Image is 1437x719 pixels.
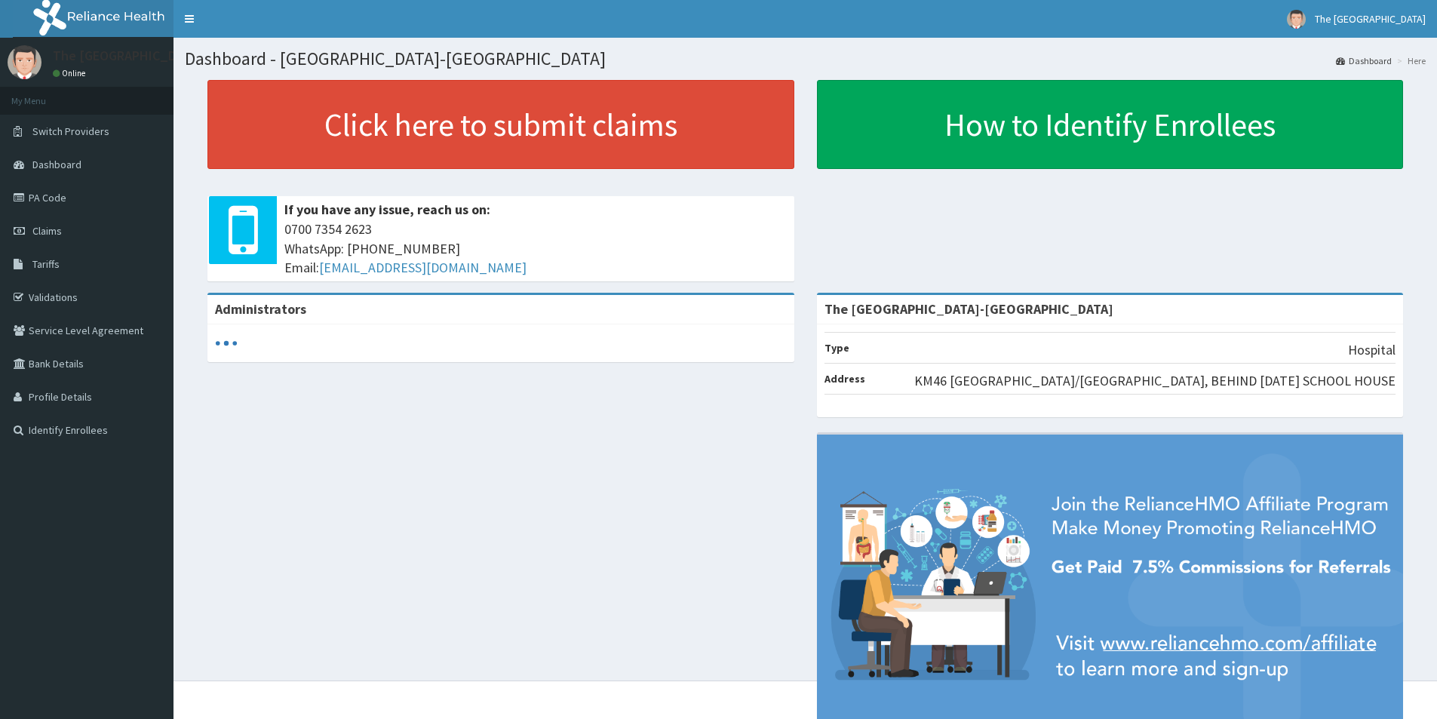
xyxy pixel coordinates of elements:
[32,257,60,271] span: Tariffs
[284,220,787,278] span: 0700 7354 2623 WhatsApp: [PHONE_NUMBER] Email:
[207,80,794,169] a: Click here to submit claims
[824,341,849,355] b: Type
[824,300,1113,318] strong: The [GEOGRAPHIC_DATA]-[GEOGRAPHIC_DATA]
[1393,54,1426,67] li: Here
[215,300,306,318] b: Administrators
[319,259,527,276] a: [EMAIL_ADDRESS][DOMAIN_NAME]
[185,49,1426,69] h1: Dashboard - [GEOGRAPHIC_DATA]-[GEOGRAPHIC_DATA]
[1348,340,1396,360] p: Hospital
[1336,54,1392,67] a: Dashboard
[32,158,81,171] span: Dashboard
[284,201,490,218] b: If you have any issue, reach us on:
[914,371,1396,391] p: KM46 [GEOGRAPHIC_DATA]/[GEOGRAPHIC_DATA], BEHIND [DATE] SCHOOL HOUSE
[32,224,62,238] span: Claims
[1287,10,1306,29] img: User Image
[8,45,41,79] img: User Image
[215,332,238,355] svg: audio-loading
[53,49,204,63] p: The [GEOGRAPHIC_DATA]
[32,124,109,138] span: Switch Providers
[824,372,865,386] b: Address
[1315,12,1426,26] span: The [GEOGRAPHIC_DATA]
[817,80,1404,169] a: How to Identify Enrollees
[53,68,89,78] a: Online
